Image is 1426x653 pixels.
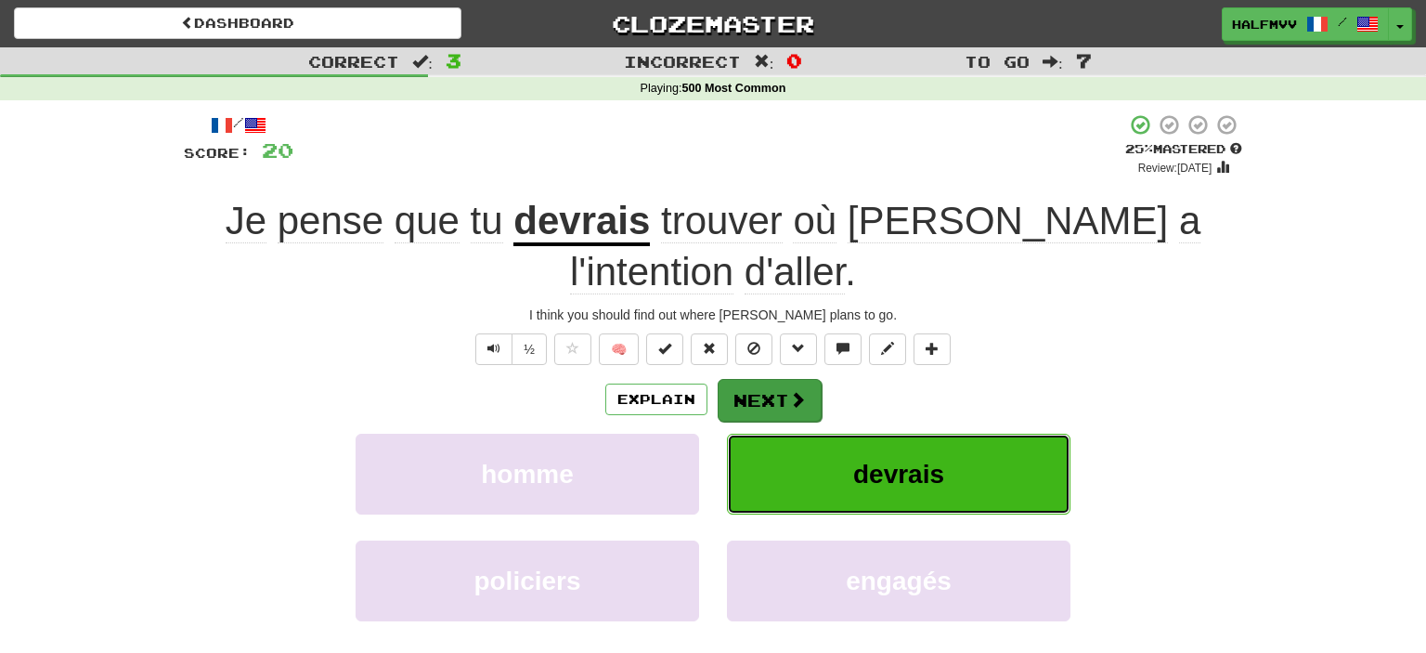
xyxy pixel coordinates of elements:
button: Add to collection (alt+a) [914,333,951,365]
strong: 500 Most Common [681,82,785,95]
div: / [184,113,293,137]
span: policiers [473,567,580,595]
span: que [395,199,460,243]
button: Discuss sentence (alt+u) [824,333,862,365]
span: où [793,199,836,243]
span: homme [481,460,574,489]
span: d'aller [745,250,845,294]
span: . [570,199,1200,294]
button: engagés [727,541,1070,621]
div: I think you should find out where [PERSON_NAME] plans to go. [184,306,1242,324]
span: Je [226,199,266,243]
span: Incorrect [624,52,741,71]
span: halfmvv [1232,16,1297,33]
span: 25 % [1125,141,1153,156]
a: Clozemaster [489,7,937,40]
button: policiers [356,541,699,621]
small: Review: [DATE] [1138,162,1212,175]
span: 7 [1076,49,1092,72]
span: engagés [846,567,952,595]
span: 0 [786,49,802,72]
span: : [412,54,433,70]
span: 3 [446,49,461,72]
a: Dashboard [14,7,461,39]
button: Favorite sentence (alt+f) [554,333,591,365]
button: homme [356,434,699,515]
span: : [1043,54,1063,70]
span: To go [965,52,1030,71]
span: Correct [308,52,399,71]
span: : [754,54,774,70]
button: Play sentence audio (ctl+space) [475,333,512,365]
button: ½ [512,333,547,365]
span: l'intention [570,250,733,294]
button: 🧠 [599,333,639,365]
button: Ignore sentence (alt+i) [735,333,772,365]
span: [PERSON_NAME] [848,199,1168,243]
button: devrais [727,434,1070,515]
span: trouver [661,199,783,243]
button: Set this sentence to 100% Mastered (alt+m) [646,333,683,365]
u: devrais [513,199,650,246]
span: pense [278,199,383,243]
div: Mastered [1125,141,1242,158]
button: Reset to 0% Mastered (alt+r) [691,333,728,365]
button: Explain [605,384,707,415]
span: / [1338,15,1347,28]
span: devrais [853,460,944,489]
button: Edit sentence (alt+d) [869,333,906,365]
span: Score: [184,145,251,161]
span: tu [471,199,503,243]
span: a [1179,199,1200,243]
span: 20 [262,138,293,162]
button: Next [718,379,822,422]
button: Grammar (alt+g) [780,333,817,365]
div: Text-to-speech controls [472,333,547,365]
a: halfmvv / [1222,7,1389,41]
